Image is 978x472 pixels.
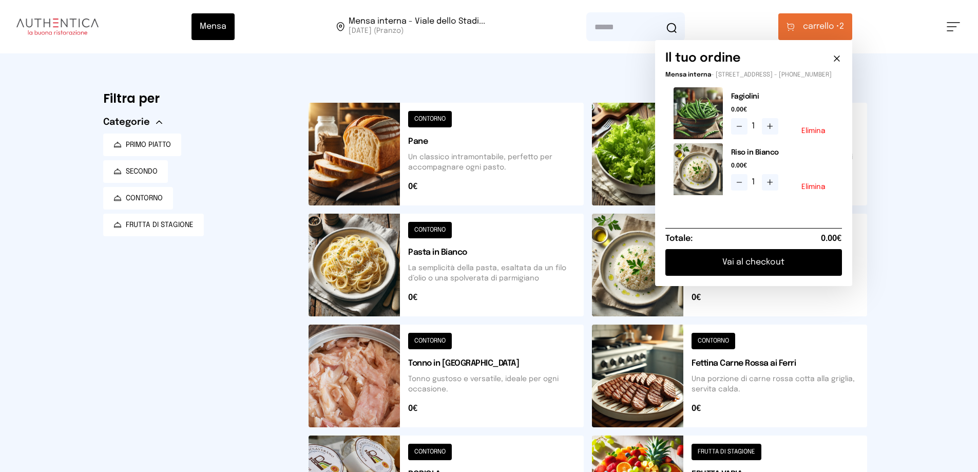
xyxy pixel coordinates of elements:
span: carrello • [803,21,839,33]
button: Categorie [103,115,162,129]
img: logo.8f33a47.png [16,18,99,35]
span: SECONDO [126,166,158,177]
button: CONTORNO [103,187,173,210]
h6: Totale: [665,233,693,245]
h2: Fagiolini [731,91,834,102]
h6: Filtra per [103,90,292,107]
button: Mensa [191,13,235,40]
button: FRUTTA DI STAGIONE [103,214,204,236]
h2: Riso in Bianco [731,147,834,158]
p: - [STREET_ADDRESS] - [PHONE_NUMBER] [665,71,842,79]
span: 0.00€ [731,106,834,114]
span: FRUTTA DI STAGIONE [126,220,194,230]
span: Mensa interna [665,72,711,78]
span: Categorie [103,115,150,129]
span: 0.00€ [821,233,842,245]
span: 2 [803,21,844,33]
button: Elimina [801,127,826,135]
button: SECONDO [103,160,168,183]
span: 1 [752,120,758,133]
span: Viale dello Stadio, 77, 05100 Terni TR, Italia [349,17,485,36]
button: Elimina [801,183,826,191]
span: 0.00€ [731,162,834,170]
img: media [674,87,723,139]
button: Vai al checkout [665,249,842,276]
button: carrello •2 [778,13,852,40]
span: [DATE] (Pranzo) [349,26,485,36]
span: CONTORNO [126,193,163,203]
span: PRIMO PIATTO [126,140,171,150]
h6: Il tuo ordine [665,50,741,67]
img: media [674,143,723,195]
button: PRIMO PIATTO [103,134,181,156]
span: 1 [752,176,758,188]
